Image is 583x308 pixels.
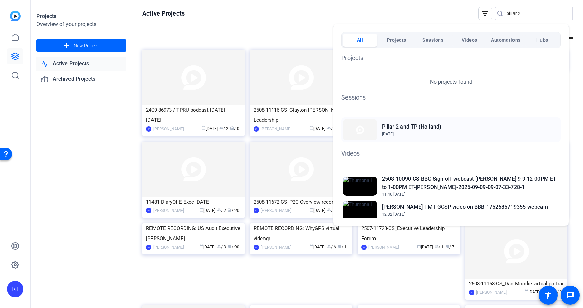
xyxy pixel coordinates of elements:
[343,119,377,140] img: Thumbnail
[393,192,405,197] span: [DATE]
[382,175,559,191] h2: 2508-10090-CS-BBC Sign-off webcast-[PERSON_NAME] 9-9 12-00PM ET to 1-00PM ET-[PERSON_NAME]-2025-0...
[343,177,377,196] img: Thumbnail
[382,123,441,131] h2: Pillar 2 and TP (Holland)
[382,203,548,211] h2: [PERSON_NAME]-TMT GCSP video on BBB-1752685719355-webcam
[393,212,405,217] span: [DATE]
[536,34,548,46] span: Hubs
[392,192,393,197] span: |
[422,34,443,46] span: Sessions
[343,201,377,220] img: Thumbnail
[382,212,392,217] span: 12:32
[382,192,392,197] span: 11:46
[462,34,477,46] span: Videos
[341,149,561,158] h1: Videos
[341,53,561,62] h1: Projects
[382,132,394,136] span: [DATE]
[430,78,472,86] p: No projects found
[387,34,406,46] span: Projects
[341,93,561,102] h1: Sessions
[392,212,393,217] span: |
[357,34,363,46] span: All
[491,34,521,46] span: Automations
